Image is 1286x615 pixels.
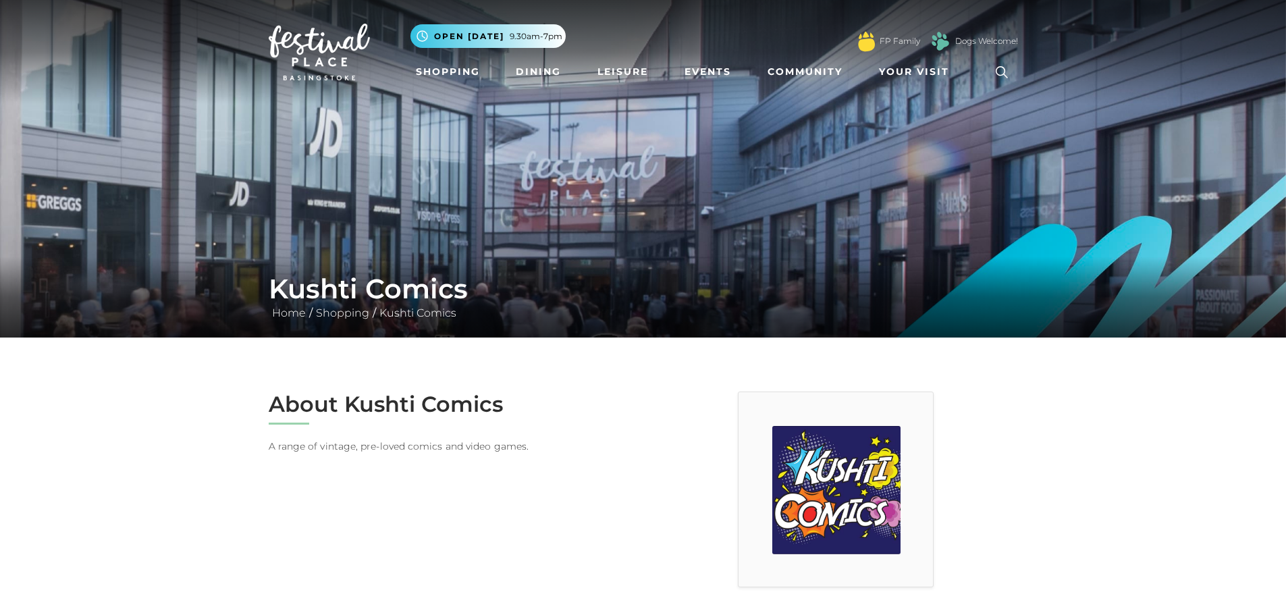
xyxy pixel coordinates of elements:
[269,392,633,417] h2: About Kushti Comics
[269,306,309,319] a: Home
[446,440,451,452] span: a
[376,306,460,319] a: Kushti Comics
[410,24,566,48] button: Open [DATE] 9.30am-7pm
[410,59,485,84] a: Shopping
[762,59,848,84] a: Community
[466,440,471,452] span: v
[592,59,653,84] a: Leisure
[955,35,1018,47] a: Dogs Welcome!
[494,440,506,452] span: ga
[879,65,949,79] span: Your Visit
[269,24,370,80] img: Festival Place Logo
[269,440,529,452] span: A of
[408,440,419,452] span: co
[360,440,405,452] span: -loved
[466,440,491,452] span: ideo
[880,35,920,47] a: FP Family
[360,440,376,452] span: pre
[874,59,961,84] a: Your Visit
[320,440,358,452] span: ntage,
[278,440,282,452] span: r
[408,440,443,452] span: mics
[320,440,327,452] span: vi
[313,306,373,319] a: Shopping
[446,440,463,452] span: nd
[434,30,504,43] span: Open [DATE]
[510,59,566,84] a: Dining
[494,440,529,452] span: mes.
[510,30,562,43] span: 9.30am-7pm
[269,273,1018,305] h1: Kushti Comics
[278,440,305,452] span: ange
[259,273,1028,321] div: / /
[679,59,736,84] a: Events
